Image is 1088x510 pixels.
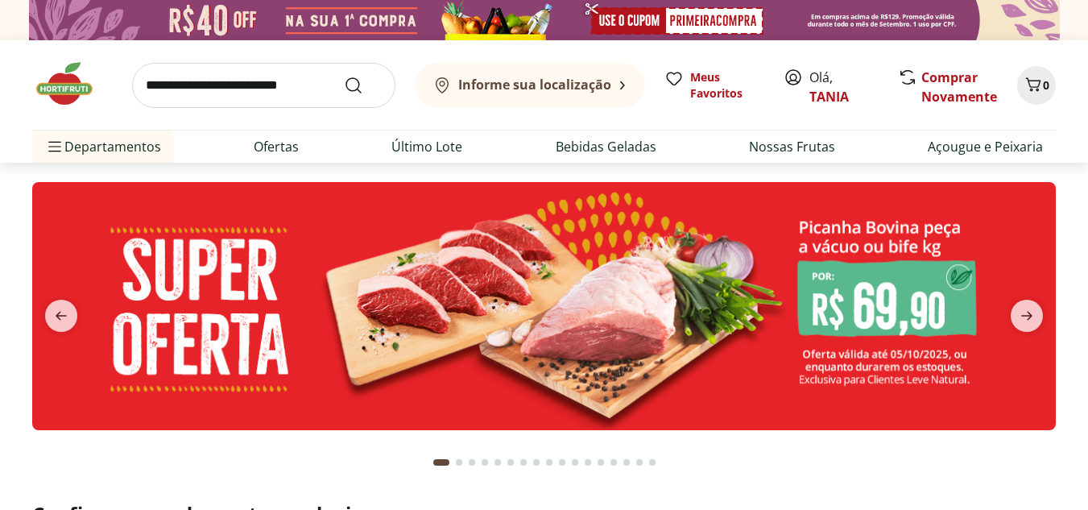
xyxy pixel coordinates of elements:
a: Bebidas Geladas [556,137,656,156]
button: Go to page 13 from fs-carousel [594,443,607,482]
button: Go to page 7 from fs-carousel [517,443,530,482]
button: Submit Search [344,76,383,95]
button: next [998,300,1056,332]
a: Açougue e Peixaria [928,137,1043,156]
button: Go to page 8 from fs-carousel [530,443,543,482]
a: Ofertas [254,137,299,156]
a: Nossas Frutas [749,137,835,156]
span: Olá, [809,68,881,106]
button: Go to page 16 from fs-carousel [633,443,646,482]
button: Menu [45,127,64,166]
span: 0 [1043,77,1049,93]
button: Go to page 6 from fs-carousel [504,443,517,482]
button: Go to page 15 from fs-carousel [620,443,633,482]
button: Go to page 4 from fs-carousel [478,443,491,482]
button: Current page from fs-carousel [430,443,453,482]
button: Go to page 12 from fs-carousel [581,443,594,482]
button: Informe sua localização [415,63,645,108]
a: Comprar Novamente [921,68,997,106]
button: Go to page 17 from fs-carousel [646,443,659,482]
button: Go to page 5 from fs-carousel [491,443,504,482]
button: Go to page 2 from fs-carousel [453,443,465,482]
button: Go to page 3 from fs-carousel [465,443,478,482]
button: Go to page 9 from fs-carousel [543,443,556,482]
input: search [132,63,395,108]
button: Carrinho [1017,66,1056,105]
span: Meus Favoritos [690,69,764,102]
a: TANIA [809,88,849,106]
b: Informe sua localização [458,76,611,93]
img: super oferta [32,182,1056,430]
a: Meus Favoritos [664,69,764,102]
a: Último Lote [391,137,462,156]
button: previous [32,300,90,332]
button: Go to page 11 from fs-carousel [569,443,581,482]
button: Go to page 14 from fs-carousel [607,443,620,482]
img: Hortifruti [32,60,113,108]
button: Go to page 10 from fs-carousel [556,443,569,482]
span: Departamentos [45,127,161,166]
